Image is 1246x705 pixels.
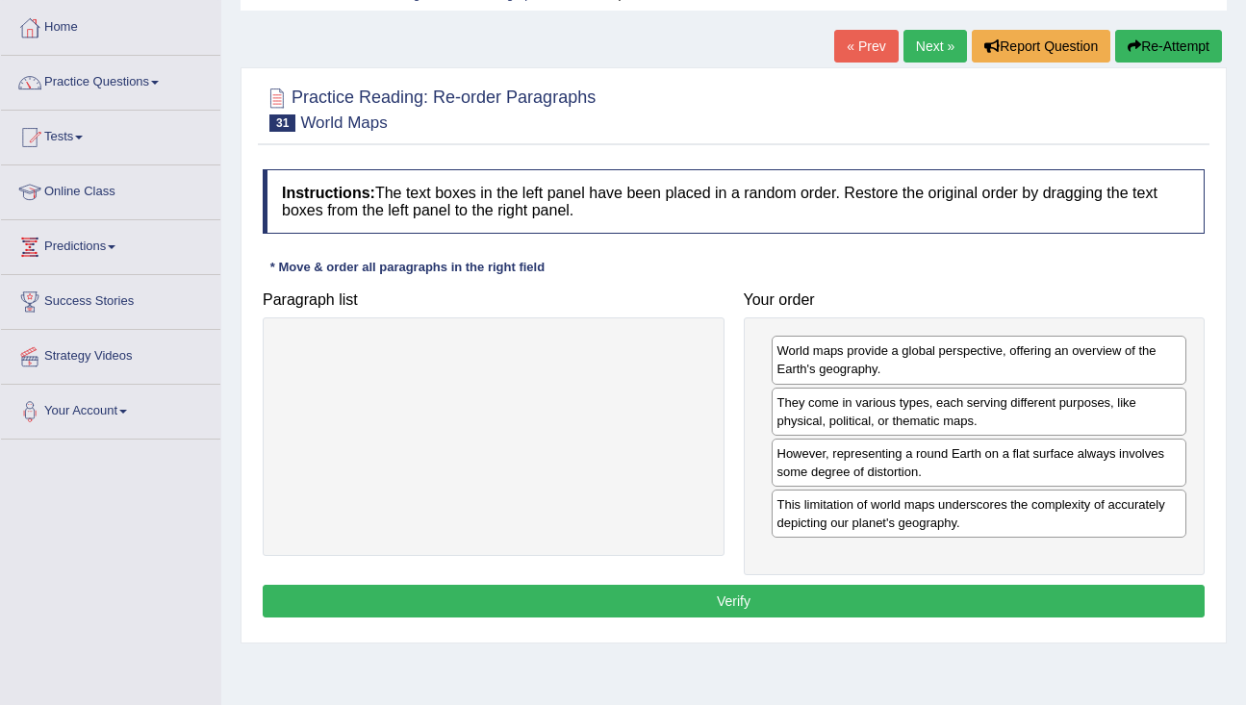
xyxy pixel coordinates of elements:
div: This limitation of world maps underscores the complexity of accurately depicting our planet's geo... [772,490,1187,538]
a: Your Account [1,385,220,433]
b: Instructions: [282,185,375,201]
button: Verify [263,585,1205,617]
button: Re-Attempt [1115,30,1222,63]
h4: The text boxes in the left panel have been placed in a random order. Restore the original order b... [263,169,1205,234]
small: World Maps [300,113,387,132]
a: Next » [903,30,967,63]
div: They come in various types, each serving different purposes, like physical, political, or themati... [772,388,1187,436]
a: Strategy Videos [1,330,220,378]
div: World maps provide a global perspective, offering an overview of the Earth's geography. [772,336,1187,384]
div: * Move & order all paragraphs in the right field [263,258,552,276]
h2: Practice Reading: Re-order Paragraphs [263,84,596,132]
span: 31 [269,114,295,132]
a: Practice Questions [1,56,220,104]
h4: Your order [744,291,1206,309]
a: Success Stories [1,275,220,323]
button: Report Question [972,30,1110,63]
a: Tests [1,111,220,159]
a: Home [1,1,220,49]
a: Predictions [1,220,220,268]
a: « Prev [834,30,898,63]
a: Online Class [1,165,220,214]
div: However, representing a round Earth on a flat surface always involves some degree of distortion. [772,439,1187,487]
h4: Paragraph list [263,291,725,309]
